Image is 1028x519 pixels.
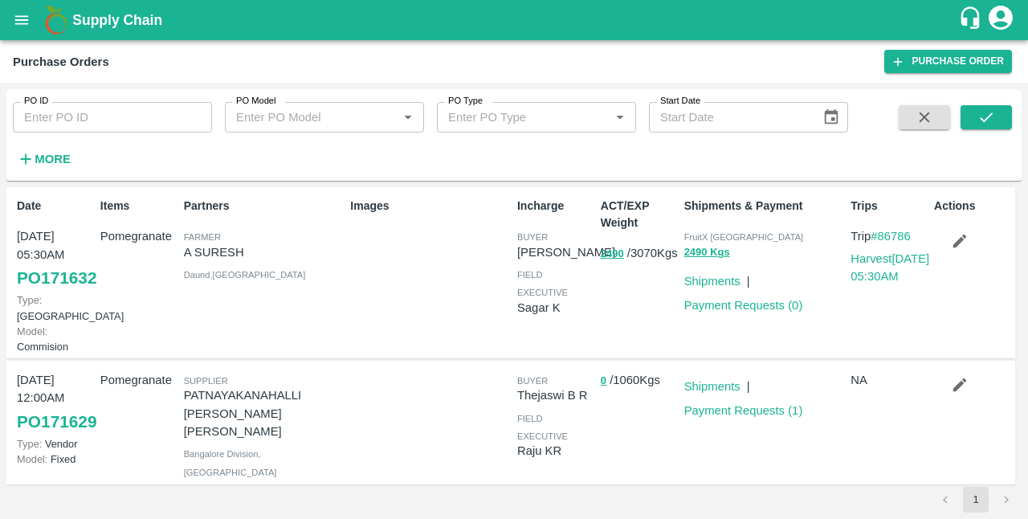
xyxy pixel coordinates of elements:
a: Supply Chain [72,9,958,31]
a: Harvest[DATE] 05:30AM [851,252,929,283]
p: [GEOGRAPHIC_DATA] [17,292,94,323]
p: Thejaswi B R [517,386,594,404]
span: FruitX [GEOGRAPHIC_DATA] [684,232,804,242]
div: Purchase Orders [13,51,109,72]
button: 2490 Kgs [684,243,730,262]
a: PO171629 [17,407,96,436]
p: Raju KR [517,442,594,460]
nav: pagination navigation [930,487,1022,513]
p: Pomegranate [100,227,177,245]
p: / 3070 Kgs [601,244,678,263]
div: account of current user [986,3,1015,37]
span: field executive [517,414,568,441]
p: Sagar K [517,299,594,317]
p: Pomegranate [100,371,177,389]
button: page 1 [963,487,989,513]
span: Type: [17,294,42,306]
input: Enter PO ID [13,102,212,133]
a: PO171632 [17,264,96,292]
button: 2490 [601,245,624,264]
a: #86786 [871,230,911,243]
span: Daund , [GEOGRAPHIC_DATA] [184,270,306,280]
b: Supply Chain [72,12,162,28]
label: PO ID [24,95,48,108]
label: PO Type [448,95,483,108]
span: Farmer [184,232,221,242]
a: Payment Requests (1) [684,404,803,417]
button: Open [398,107,418,128]
p: ACT/EXP Weight [601,198,678,231]
p: Date [17,198,94,215]
div: | [740,266,750,290]
label: PO Model [236,95,276,108]
button: 0 [601,372,606,390]
a: Shipments [684,275,740,288]
button: Open [610,107,630,128]
p: Vendor [17,436,94,452]
p: Images [350,198,511,215]
p: Trip [851,227,929,245]
button: Choose date [816,102,846,133]
p: Items [100,198,177,215]
p: Fixed [17,452,94,467]
span: Supplier [184,376,228,386]
p: A SURESH [184,243,345,261]
img: logo [40,4,72,36]
span: Model: [17,453,47,465]
div: customer-support [958,6,986,35]
div: | [740,371,750,395]
input: Enter PO Model [230,107,393,128]
span: Bangalore Division , [GEOGRAPHIC_DATA] [184,449,277,476]
p: / 1060 Kgs [601,371,678,390]
p: Trips [851,198,928,215]
p: [PERSON_NAME] [517,243,615,261]
strong: More [35,153,71,166]
p: Commision [17,324,94,354]
a: Purchase Order [884,50,1012,73]
button: open drawer [3,2,40,39]
p: NA [851,371,928,389]
label: Start Date [660,95,700,108]
p: PATNAYAKANAHALLI [PERSON_NAME] [PERSON_NAME] [184,386,345,440]
span: buyer [517,232,548,242]
p: [DATE] 12:00AM [17,371,94,407]
span: field executive [517,270,568,297]
span: buyer [517,376,548,386]
a: Payment Requests (0) [684,299,803,312]
p: Partners [184,198,345,215]
input: Start Date [649,102,810,133]
input: Enter PO Type [442,107,605,128]
span: Type: [17,438,42,450]
p: [DATE] 05:30AM [17,227,94,264]
button: More [13,145,75,173]
p: Shipments & Payment [684,198,845,215]
p: Actions [934,198,1011,215]
span: Model: [17,325,47,337]
a: Shipments [684,380,740,393]
p: Incharge [517,198,594,215]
